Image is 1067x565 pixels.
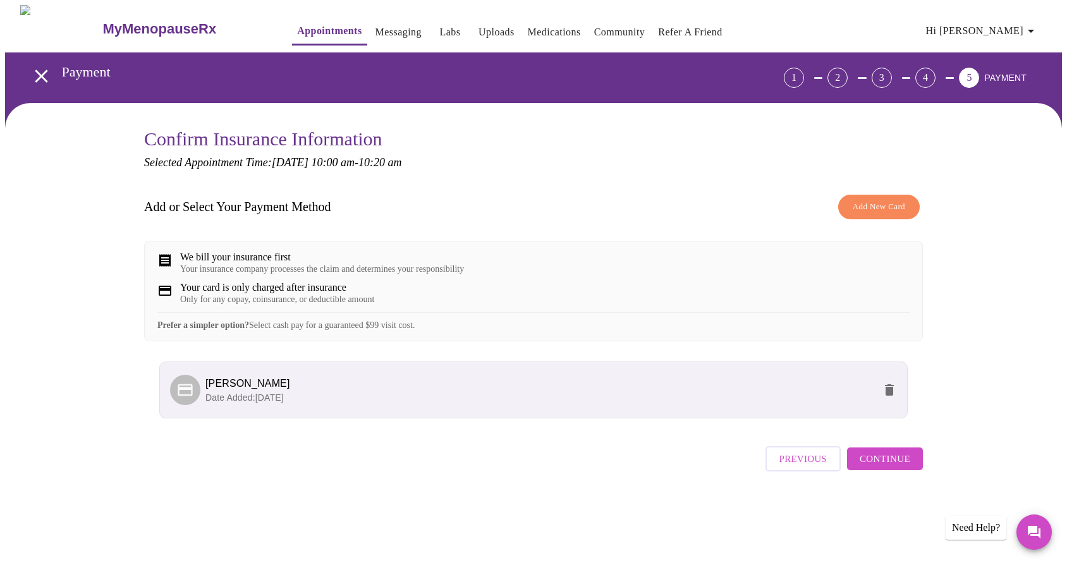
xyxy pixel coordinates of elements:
[180,264,464,274] div: Your insurance company processes the claim and determines your responsibility
[157,312,910,331] div: Select cash pay for a guaranteed $99 visit cost.
[292,18,367,46] button: Appointments
[838,195,920,219] button: Add New Card
[594,23,645,41] a: Community
[479,23,515,41] a: Uploads
[297,22,362,40] a: Appointments
[658,23,723,41] a: Refer a Friend
[430,20,470,45] button: Labs
[528,23,581,41] a: Medications
[926,22,1039,40] span: Hi [PERSON_NAME]
[440,23,461,41] a: Labs
[1016,514,1052,550] button: Messages
[765,446,841,471] button: Previous
[205,392,284,403] span: Date Added: [DATE]
[959,68,979,88] div: 5
[874,375,905,405] button: delete
[915,68,936,88] div: 4
[653,20,728,45] button: Refer a Friend
[853,200,905,214] span: Add New Card
[473,20,520,45] button: Uploads
[205,378,290,389] span: [PERSON_NAME]
[779,451,827,467] span: Previous
[370,20,427,45] button: Messaging
[921,18,1044,44] button: Hi [PERSON_NAME]
[872,68,892,88] div: 3
[847,447,923,470] button: Continue
[946,516,1006,540] div: Need Help?
[375,23,422,41] a: Messaging
[101,7,267,51] a: MyMenopauseRx
[144,200,331,214] h3: Add or Select Your Payment Method
[784,68,804,88] div: 1
[180,252,464,263] div: We bill your insurance first
[827,68,848,88] div: 2
[144,156,401,169] em: Selected Appointment Time: [DATE] 10:00 am - 10:20 am
[62,64,714,80] h3: Payment
[860,451,910,467] span: Continue
[157,320,249,330] strong: Prefer a simpler option?
[984,73,1027,83] span: PAYMENT
[180,282,374,293] div: Your card is only charged after insurance
[180,295,374,305] div: Only for any copay, coinsurance, or deductible amount
[144,128,923,150] h3: Confirm Insurance Information
[102,21,216,37] h3: MyMenopauseRx
[523,20,586,45] button: Medications
[589,20,650,45] button: Community
[20,5,101,52] img: MyMenopauseRx Logo
[23,58,60,95] button: open drawer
